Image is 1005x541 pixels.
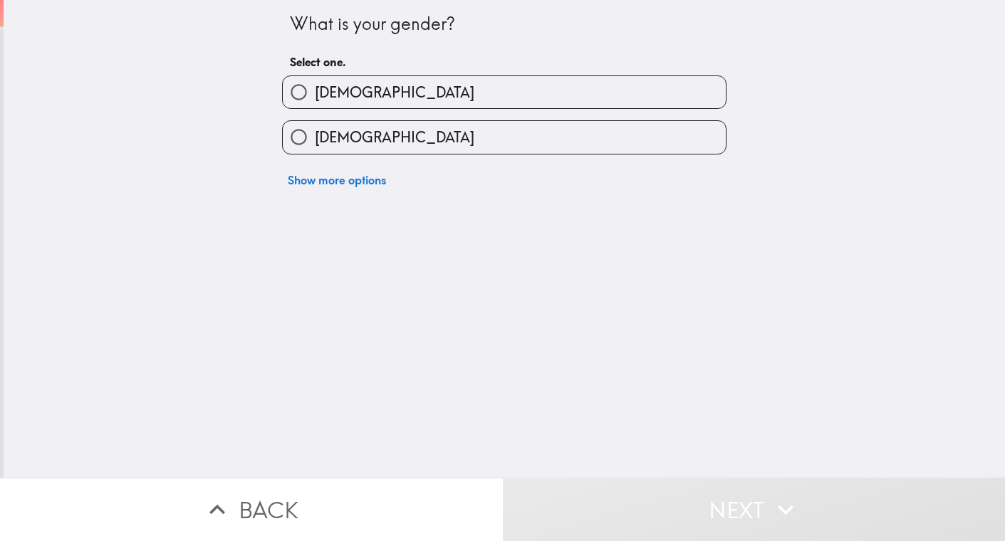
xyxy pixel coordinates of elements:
[283,121,726,153] button: [DEMOGRAPHIC_DATA]
[290,12,719,36] div: What is your gender?
[315,127,474,147] span: [DEMOGRAPHIC_DATA]
[290,54,719,70] h6: Select one.
[315,83,474,103] span: [DEMOGRAPHIC_DATA]
[283,76,726,108] button: [DEMOGRAPHIC_DATA]
[282,166,392,194] button: Show more options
